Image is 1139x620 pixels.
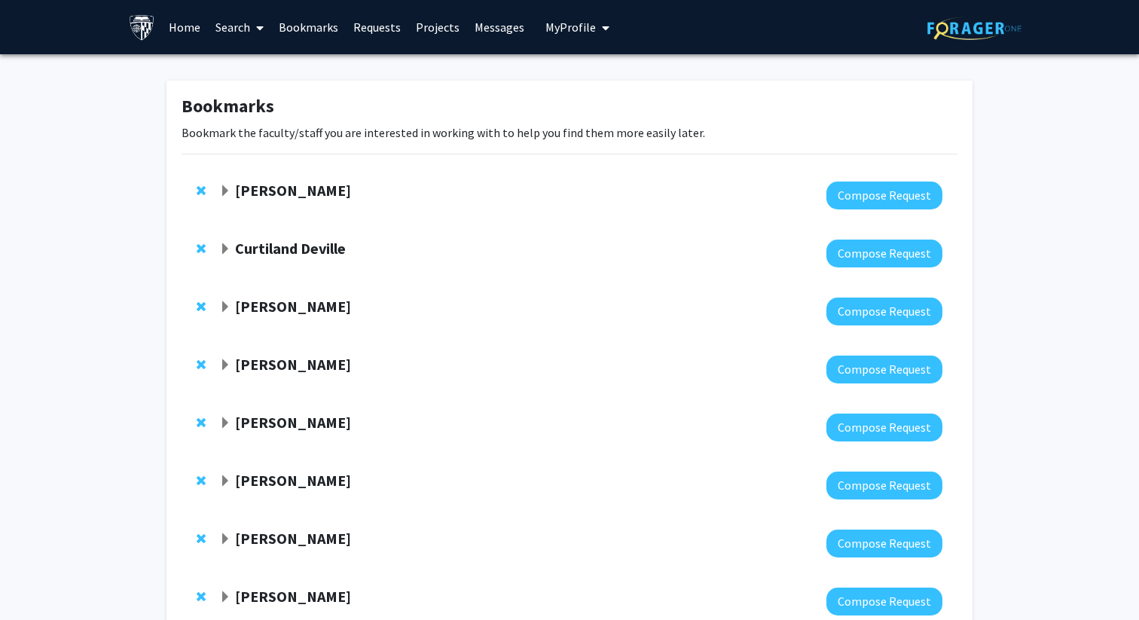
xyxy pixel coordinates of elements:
span: Remove Robert Stevens from bookmarks [197,475,206,487]
span: Expand Alistair Kent Bookmark [219,533,231,545]
button: Compose Request to Jean Kim [826,414,942,441]
span: Expand Jean Kim Bookmark [219,417,231,429]
span: Expand Casey Lurtz Bookmark [219,301,231,313]
strong: [PERSON_NAME] [235,355,351,374]
button: Compose Request to Jeffrey Tornheim [826,356,942,383]
span: Expand Robert Stevens Bookmark [219,475,231,487]
button: Compose Request to Robert Stevens [826,472,942,499]
span: Remove Raj Mukherjee from bookmarks [197,591,206,603]
h1: Bookmarks [182,96,957,118]
strong: Curtiland Deville [235,239,346,258]
a: Home [161,1,208,53]
strong: [PERSON_NAME] [235,529,351,548]
span: Remove Alistair Kent from bookmarks [197,533,206,545]
a: Messages [467,1,532,53]
strong: [PERSON_NAME] [235,471,351,490]
a: Requests [346,1,408,53]
span: Remove Jeffrey Tornheim from bookmarks [197,359,206,371]
span: My Profile [545,20,596,35]
strong: [PERSON_NAME] [235,181,351,200]
span: Expand Michele Manahan Bookmark [219,185,231,197]
span: Remove Jean Kim from bookmarks [197,417,206,429]
strong: [PERSON_NAME] [235,413,351,432]
button: Compose Request to Raj Mukherjee [826,588,942,615]
span: Remove Michele Manahan from bookmarks [197,185,206,197]
img: Johns Hopkins University Logo [129,14,155,41]
button: Compose Request to Casey Lurtz [826,298,942,325]
a: Bookmarks [271,1,346,53]
a: Projects [408,1,467,53]
strong: [PERSON_NAME] [235,297,351,316]
span: Expand Curtiland Deville Bookmark [219,243,231,255]
span: Remove Curtiland Deville from bookmarks [197,243,206,255]
iframe: Chat [11,552,64,609]
img: ForagerOne Logo [927,17,1021,40]
span: Expand Jeffrey Tornheim Bookmark [219,359,231,371]
button: Compose Request to Alistair Kent [826,530,942,557]
button: Compose Request to Curtiland Deville [826,240,942,267]
a: Search [208,1,271,53]
p: Bookmark the faculty/staff you are interested in working with to help you find them more easily l... [182,124,957,142]
strong: [PERSON_NAME] [235,587,351,606]
span: Expand Raj Mukherjee Bookmark [219,591,231,603]
span: Remove Casey Lurtz from bookmarks [197,301,206,313]
button: Compose Request to Michele Manahan [826,182,942,209]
